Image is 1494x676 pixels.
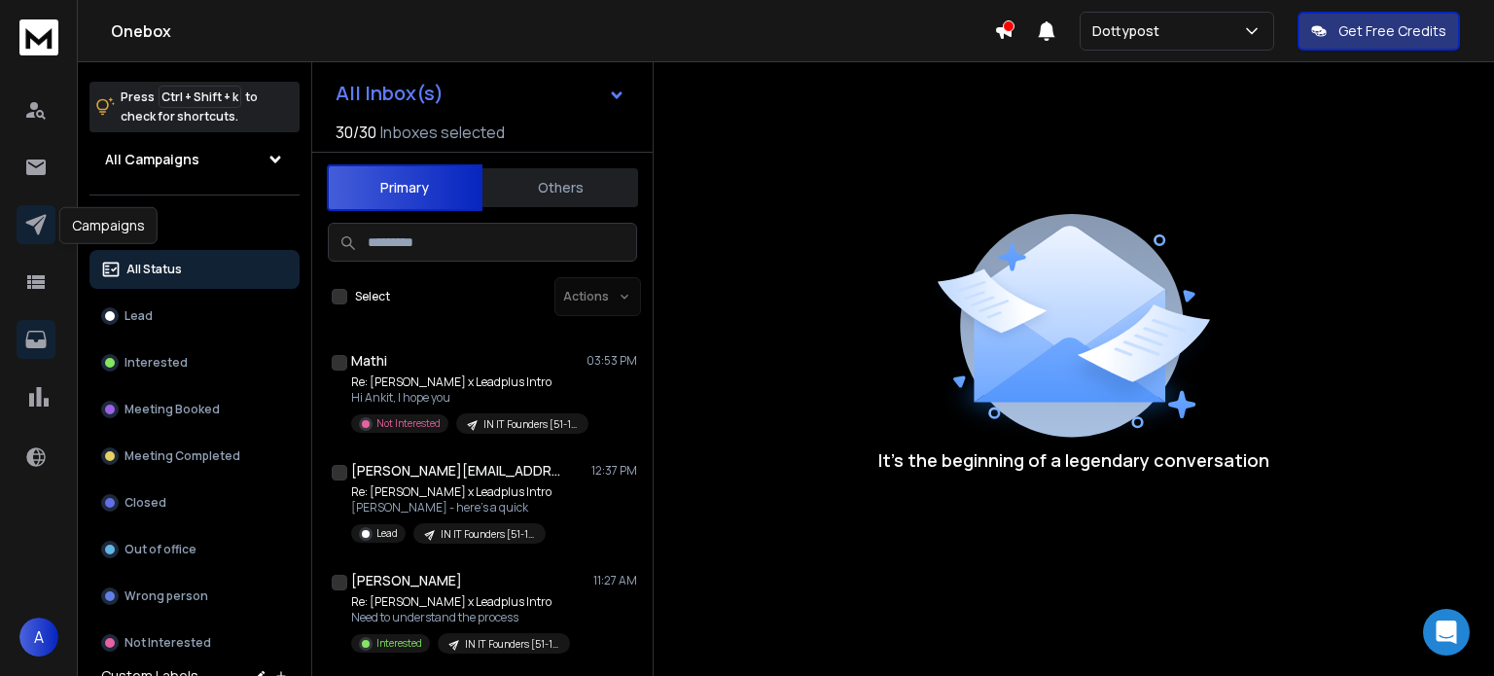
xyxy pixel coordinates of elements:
p: Interested [124,355,188,371]
p: It’s the beginning of a legendary conversation [878,446,1269,474]
p: Meeting Booked [124,402,220,417]
button: Get Free Credits [1298,12,1460,51]
p: Re: [PERSON_NAME] x Leadplus Intro [351,374,585,390]
p: IN IT Founders [51-100] [465,637,558,652]
h1: Mathi [351,351,387,371]
button: All Status [89,250,300,289]
p: Get Free Credits [1338,21,1446,41]
button: Not Interested [89,623,300,662]
p: Meeting Completed [124,448,240,464]
img: logo [19,19,58,55]
p: Wrong person [124,588,208,604]
p: Re: [PERSON_NAME] x Leadplus Intro [351,594,570,610]
p: Out of office [124,542,196,557]
p: Re: [PERSON_NAME] x Leadplus Intro [351,484,551,500]
h1: Onebox [111,19,994,43]
p: Not Interested [124,635,211,651]
p: 12:37 PM [591,463,637,479]
div: Open Intercom Messenger [1423,609,1470,656]
h1: All Inbox(s) [336,84,444,103]
p: Hi Ankit, I hope you [351,390,585,406]
button: Interested [89,343,300,382]
p: 11:27 AM [593,573,637,588]
p: Press to check for shortcuts. [121,88,258,126]
p: Dottypost [1092,21,1167,41]
button: Others [482,166,638,209]
h1: [PERSON_NAME] [351,571,462,590]
p: 03:53 PM [587,353,637,369]
button: Wrong person [89,577,300,616]
p: Lead [124,308,153,324]
button: All Campaigns [89,140,300,179]
p: Need to understand the process [351,610,570,625]
h3: Inboxes selected [380,121,505,144]
p: Closed [124,495,166,511]
h1: [PERSON_NAME][EMAIL_ADDRESS][DOMAIN_NAME] [351,461,565,480]
h3: Filters [89,211,300,238]
button: A [19,618,58,657]
p: Interested [376,636,422,651]
button: All Inbox(s) [320,74,641,113]
button: Meeting Booked [89,390,300,429]
p: IN IT Founders [51-100] [441,527,534,542]
p: [PERSON_NAME] - here's a quick [351,500,551,516]
p: Not Interested [376,416,441,431]
div: Campaigns [59,207,158,244]
h1: All Campaigns [105,150,199,169]
button: Closed [89,483,300,522]
p: Lead [376,526,398,541]
button: Meeting Completed [89,437,300,476]
button: Out of office [89,530,300,569]
label: Select [355,289,390,304]
p: All Status [126,262,182,277]
button: Lead [89,297,300,336]
p: IN IT Founders [51-100] [483,417,577,432]
button: Primary [327,164,482,211]
span: 30 / 30 [336,121,376,144]
span: Ctrl + Shift + k [159,86,241,108]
